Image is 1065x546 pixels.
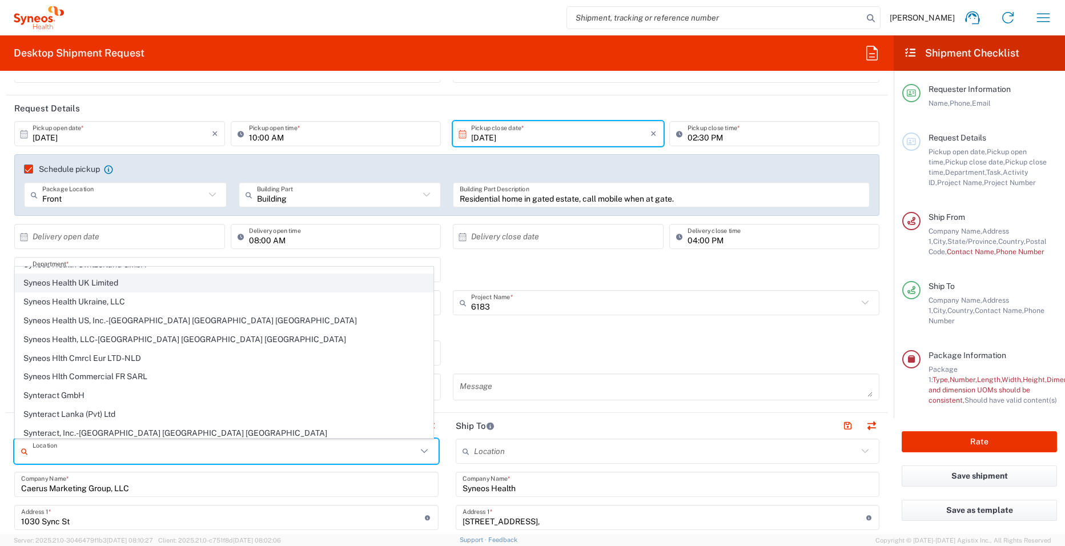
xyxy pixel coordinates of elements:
span: Package 1: [929,365,958,384]
span: Requester Information [929,85,1011,94]
span: Contact Name, [947,247,996,256]
a: Feedback [488,536,517,543]
i: × [650,125,657,143]
h2: Desktop Shipment Request [14,46,144,60]
span: Syneos Hlth Commercial FR SARL [15,368,433,386]
span: Country, [998,237,1026,246]
span: Synteract GmbH [15,387,433,404]
span: [DATE] 08:10:27 [107,537,153,544]
span: Should have valid content(s) [964,396,1057,404]
h2: Shipment Checklist [904,46,1019,60]
span: Project Name, [937,178,984,187]
span: Ship To [929,282,955,291]
button: Save shipment [902,465,1057,487]
a: Support [460,536,488,543]
span: Synteract Lanka (Pvt) Ltd [15,406,433,423]
span: Synteract, Inc.-[GEOGRAPHIC_DATA] [GEOGRAPHIC_DATA] [GEOGRAPHIC_DATA] [15,424,433,442]
span: City, [933,237,947,246]
span: Copyright © [DATE]-[DATE] Agistix Inc., All Rights Reserved [875,535,1051,545]
span: Department, [945,168,986,176]
button: Save as template [902,500,1057,521]
input: Shipment, tracking or reference number [567,7,863,29]
span: Syneos Health Ukraine, LLC [15,293,433,311]
span: Syneos Hlth Cmrcl Eur LTD-NLD [15,350,433,367]
span: State/Province, [947,237,998,246]
span: Pickup open date, [929,147,987,156]
span: Number, [950,375,977,384]
span: Syneos Health, LLC-[GEOGRAPHIC_DATA] [GEOGRAPHIC_DATA] [GEOGRAPHIC_DATA] [15,331,433,348]
span: Company Name, [929,296,982,304]
span: Email [972,99,991,107]
span: Server: 2025.21.0-3046479f1b3 [14,537,153,544]
span: Length, [977,375,1002,384]
span: Pickup close date, [945,158,1005,166]
span: Syneos Health US, Inc.-[GEOGRAPHIC_DATA] [GEOGRAPHIC_DATA] [GEOGRAPHIC_DATA] [15,312,433,330]
span: Country, [947,306,975,315]
span: Width, [1002,375,1023,384]
button: Rate [902,431,1057,452]
h2: Request Details [14,103,80,114]
span: Phone, [950,99,972,107]
span: Type, [933,375,950,384]
span: Company Name, [929,227,982,235]
span: Contact Name, [975,306,1024,315]
span: Client: 2025.21.0-c751f8d [158,537,281,544]
span: Phone Number [996,247,1044,256]
span: Ship From [929,212,965,222]
i: × [212,125,218,143]
span: Task, [986,168,1003,176]
label: Schedule pickup [24,164,100,174]
span: Request Details [929,133,986,142]
span: [PERSON_NAME] [890,13,955,23]
h2: Ship To [456,420,495,432]
span: City, [933,306,947,315]
span: Height, [1023,375,1047,384]
span: Syneos Health UK Limited [15,274,433,292]
span: Name, [929,99,950,107]
span: Project Number [984,178,1036,187]
span: Package Information [929,351,1006,360]
span: [DATE] 08:02:06 [233,537,281,544]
